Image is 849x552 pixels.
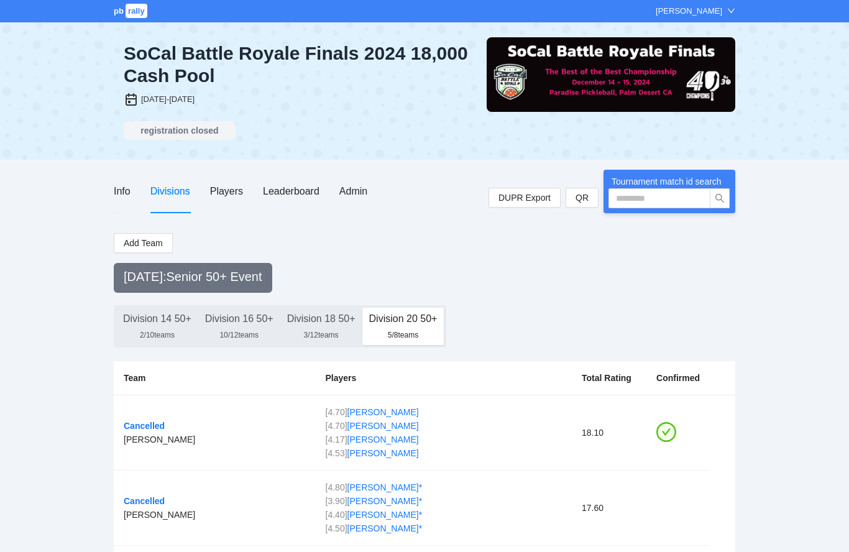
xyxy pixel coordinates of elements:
a: [PERSON_NAME] * [347,510,423,520]
div: [PERSON_NAME] [124,433,306,446]
a: [PERSON_NAME] [347,448,419,458]
button: Add Team [114,233,173,253]
div: Division 16 50+ [205,308,273,330]
div: Admin [339,183,367,199]
a: Cancelled [124,421,165,431]
div: [ ] [326,481,562,494]
div: 2/10 teams [123,330,191,340]
div: Division 20 50+ [369,308,438,330]
div: Tournament match id search [608,175,730,188]
div: Players [326,371,562,385]
div: Leaderboard [263,183,319,199]
div: Players [210,183,243,199]
div: [ ] [326,446,562,460]
div: [ ] [326,405,562,419]
a: [PERSON_NAME] * [347,496,423,506]
a: [PERSON_NAME] [347,435,419,444]
div: [ ] [326,508,562,522]
button: QR [566,188,599,208]
span: 4.70 [328,407,344,417]
div: [ ] [326,433,562,446]
div: Division 14 50+ [123,308,191,330]
span: 4.50 [328,523,344,533]
span: 3.90 [328,496,344,506]
div: registration closed [127,124,232,137]
span: 17.60 [582,503,603,513]
div: Info [114,183,131,199]
div: [DATE]-[DATE] [141,93,195,106]
div: SoCal Battle Royale Finals 2024 18,000 Cash Pool [124,42,477,87]
span: 4.80 [328,482,344,492]
div: 5/8 teams [369,330,438,340]
span: pb [114,6,124,16]
div: [PERSON_NAME] [656,5,722,17]
div: [ ] [326,522,562,535]
div: Confirmed [656,371,700,385]
div: Total Rating [582,371,636,385]
div: Division 18 50+ [287,308,356,330]
a: [PERSON_NAME] * [347,523,423,533]
a: [PERSON_NAME] [347,421,419,431]
div: [ ] [326,494,562,508]
span: search [710,193,729,203]
div: [PERSON_NAME] [124,508,306,522]
span: 4.53 [328,448,344,458]
div: Divisions [150,183,190,199]
span: rally [126,4,147,18]
span: DUPR Export [498,188,551,207]
div: [ ] [326,419,562,433]
a: Cancelled [124,496,165,506]
div: Team [124,371,306,385]
span: check-circle [656,422,676,442]
span: 4.70 [328,421,344,431]
span: [DATE] : Senior 50+ Event [124,270,262,283]
a: pbrally [114,6,149,16]
a: DUPR Export [489,188,561,208]
span: Add Team [124,236,163,250]
div: 3/12 teams [287,330,356,340]
span: 18.10 [582,428,603,438]
a: [PERSON_NAME] [347,407,419,417]
span: QR [576,191,589,205]
span: 4.17 [328,435,344,444]
a: [PERSON_NAME] * [347,482,423,492]
span: down [727,7,735,15]
div: 10/12 teams [205,330,273,340]
button: search [710,188,730,208]
span: 4.40 [328,510,344,520]
img: socal-finals-2024-banner.png [487,37,735,112]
